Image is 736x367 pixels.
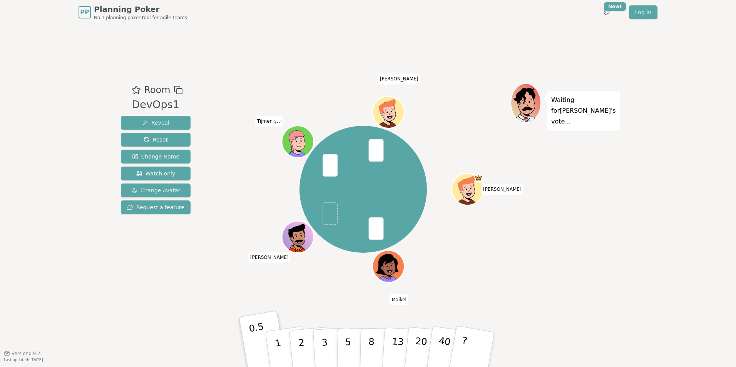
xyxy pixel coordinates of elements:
button: Change Avatar [121,183,191,197]
span: Click to change your name [481,184,524,195]
span: PP [80,8,89,17]
button: Request a feature [121,200,191,214]
button: Watch only [121,167,191,180]
p: Waiting for [PERSON_NAME] 's vote... [551,95,616,127]
div: DevOps1 [132,97,182,113]
span: Last updated: [DATE] [4,358,43,362]
a: Log in [629,5,657,19]
p: 0.5 [248,321,270,365]
button: Reveal [121,116,191,130]
span: Version 0.9.2 [12,350,40,357]
span: Click to change your name [390,294,408,305]
span: Change Name [132,153,179,160]
div: New! [604,2,626,11]
span: Room [144,83,170,97]
span: Request a feature [127,204,184,211]
span: Click to change your name [255,116,284,127]
button: Click to change your avatar [283,127,313,157]
button: Change Name [121,150,191,163]
a: PPPlanning PokerNo.1 planning poker tool for agile teams [79,4,187,21]
span: Click to change your name [248,252,291,263]
button: Version0.9.2 [4,350,40,357]
button: Add as favourite [132,83,141,97]
span: Reset [144,136,168,143]
span: Change Avatar [131,187,181,194]
button: New! [600,5,614,19]
button: Reset [121,133,191,147]
span: No.1 planning poker tool for agile teams [94,15,187,21]
span: Reveal [142,119,169,127]
span: Planning Poker [94,4,187,15]
span: Martin is the host [474,174,482,182]
span: Watch only [136,170,176,177]
span: (you) [273,120,282,123]
span: Click to change your name [378,74,420,85]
